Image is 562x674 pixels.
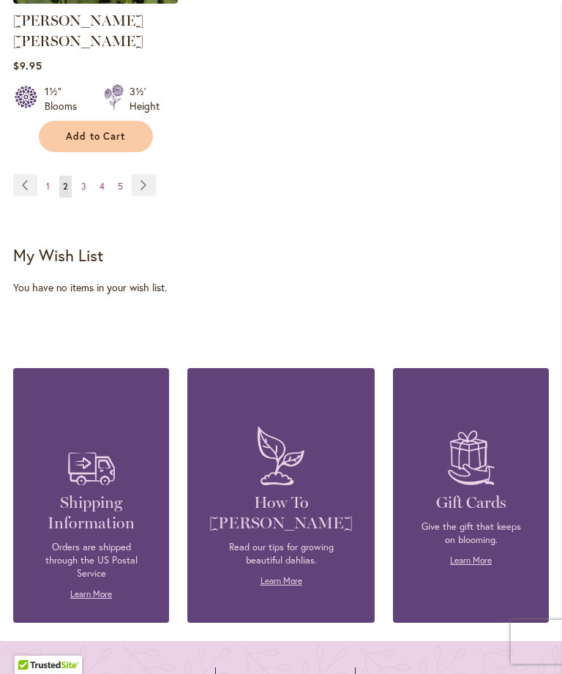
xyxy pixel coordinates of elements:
[42,176,53,198] a: 1
[100,181,105,192] span: 4
[13,244,103,266] strong: My Wish List
[46,181,50,192] span: 1
[45,84,86,113] div: 1½" Blooms
[11,622,52,663] iframe: Launch Accessibility Center
[415,520,527,547] p: Give the gift that keeps on blooming.
[114,176,127,198] a: 5
[415,493,527,513] h4: Gift Cards
[39,121,153,152] button: Add to Cart
[35,493,147,533] h4: Shipping Information
[13,59,42,72] span: $9.95
[35,541,147,580] p: Orders are shipped through the US Postal Service
[118,181,123,192] span: 5
[66,130,126,143] span: Add to Cart
[209,541,353,567] p: Read our tips for growing beautiful dahlias.
[13,280,549,295] div: You have no items in your wish list.
[209,493,353,533] h4: How To [PERSON_NAME]
[63,181,68,192] span: 2
[130,84,160,113] div: 3½' Height
[261,575,302,586] a: Learn More
[96,176,108,198] a: 4
[70,588,112,599] a: Learn More
[78,176,90,198] a: 3
[81,181,86,192] span: 3
[13,12,143,50] a: [PERSON_NAME] [PERSON_NAME]
[450,555,492,566] a: Learn More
